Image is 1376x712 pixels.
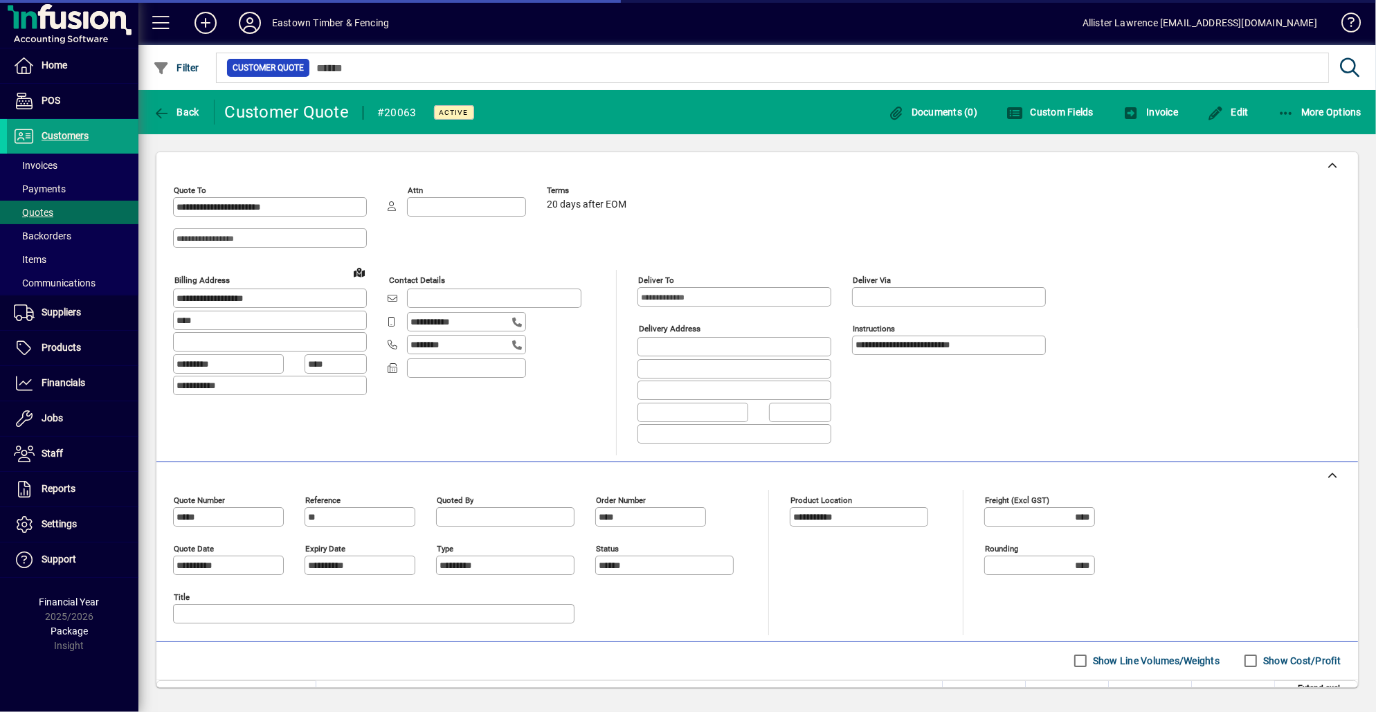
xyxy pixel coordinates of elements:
[7,401,138,436] a: Jobs
[348,261,370,283] a: View on map
[7,542,138,577] a: Support
[42,483,75,494] span: Reports
[153,62,199,73] span: Filter
[305,543,345,553] mat-label: Expiry date
[7,177,138,201] a: Payments
[1274,100,1366,125] button: More Options
[1207,107,1249,118] span: Edit
[7,48,138,83] a: Home
[887,107,977,118] span: Documents (0)
[150,55,203,80] button: Filter
[42,95,60,106] span: POS
[1003,100,1097,125] button: Custom Fields
[42,448,63,459] span: Staff
[153,107,199,118] span: Back
[14,207,53,218] span: Quotes
[7,248,138,271] a: Items
[638,275,674,285] mat-label: Deliver To
[437,495,473,504] mat-label: Quoted by
[1119,100,1182,125] button: Invoice
[547,199,626,210] span: 20 days after EOM
[884,100,981,125] button: Documents (0)
[1083,12,1317,34] div: Allister Lawrence [EMAIL_ADDRESS][DOMAIN_NAME]
[14,277,96,289] span: Communications
[183,10,228,35] button: Add
[7,154,138,177] a: Invoices
[7,437,138,471] a: Staff
[985,543,1018,553] mat-label: Rounding
[7,271,138,295] a: Communications
[7,472,138,506] a: Reports
[174,592,190,601] mat-label: Title
[174,495,225,504] mat-label: Quote number
[1006,107,1094,118] span: Custom Fields
[174,185,206,195] mat-label: Quote To
[233,61,304,75] span: Customer Quote
[790,495,852,504] mat-label: Product location
[14,160,57,171] span: Invoices
[138,100,215,125] app-page-header-button: Back
[1260,654,1341,668] label: Show Cost/Profit
[7,224,138,248] a: Backorders
[1278,107,1362,118] span: More Options
[42,130,89,141] span: Customers
[7,84,138,118] a: POS
[225,101,350,123] div: Customer Quote
[7,331,138,365] a: Products
[228,10,272,35] button: Profile
[272,12,389,34] div: Eastown Timber & Fencing
[1283,681,1340,711] span: Extend excl GST ($)
[42,412,63,423] span: Jobs
[7,201,138,224] a: Quotes
[39,596,100,608] span: Financial Year
[853,324,895,334] mat-label: Instructions
[377,102,417,124] div: #20063
[7,295,138,330] a: Suppliers
[42,377,85,388] span: Financials
[42,342,81,353] span: Products
[1204,100,1252,125] button: Edit
[174,543,214,553] mat-label: Quote date
[42,518,77,529] span: Settings
[547,186,630,195] span: Terms
[305,495,341,504] mat-label: Reference
[1123,107,1178,118] span: Invoice
[985,495,1049,504] mat-label: Freight (excl GST)
[14,230,71,241] span: Backorders
[42,60,67,71] span: Home
[408,185,423,195] mat-label: Attn
[437,543,453,553] mat-label: Type
[42,554,76,565] span: Support
[14,254,46,265] span: Items
[150,100,203,125] button: Back
[7,366,138,401] a: Financials
[1090,654,1220,668] label: Show Line Volumes/Weights
[51,626,88,637] span: Package
[42,307,81,318] span: Suppliers
[596,543,619,553] mat-label: Status
[14,183,66,194] span: Payments
[853,275,891,285] mat-label: Deliver via
[7,507,138,542] a: Settings
[1331,3,1359,48] a: Knowledge Base
[596,495,646,504] mat-label: Order number
[440,108,469,117] span: Active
